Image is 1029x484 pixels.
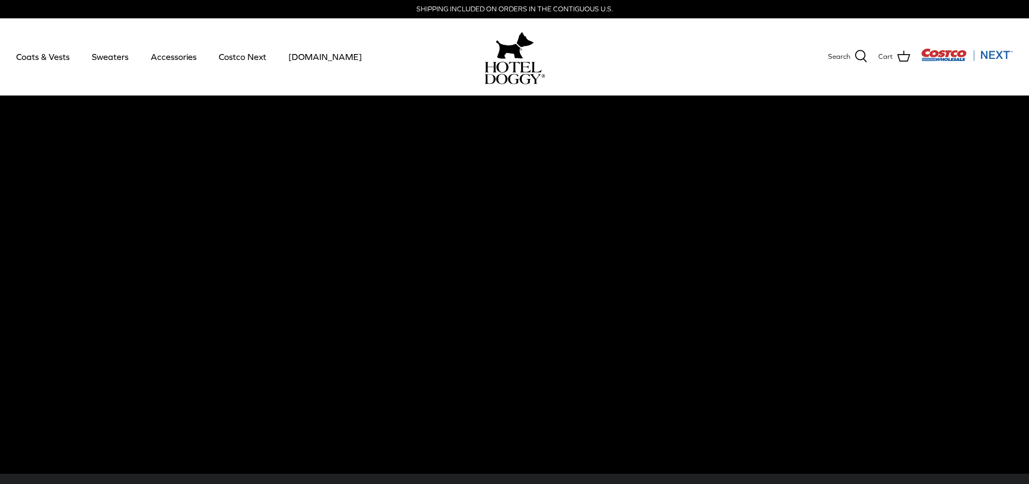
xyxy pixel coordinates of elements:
a: Accessories [141,38,206,75]
img: hoteldoggycom [485,62,545,84]
a: hoteldoggy.com hoteldoggycom [485,29,545,84]
a: Cart [878,50,910,64]
a: Search [828,50,867,64]
a: [DOMAIN_NAME] [279,38,372,75]
img: hoteldoggy.com [496,29,534,62]
a: Sweaters [82,38,138,75]
img: Costco Next [921,48,1013,62]
a: Visit Costco Next [921,55,1013,63]
a: Coats & Vests [6,38,79,75]
a: Costco Next [209,38,276,75]
span: Search [828,51,850,63]
span: Cart [878,51,893,63]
